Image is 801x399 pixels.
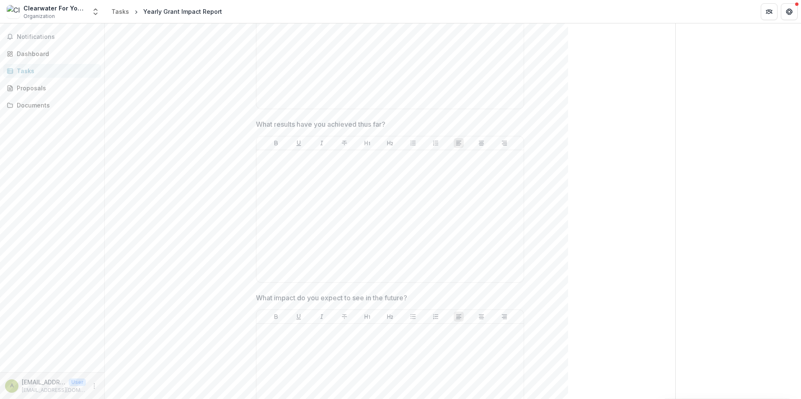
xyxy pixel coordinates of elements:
[3,98,101,112] a: Documents
[17,49,94,58] div: Dashboard
[256,119,385,129] p: What results have you achieved thus far?
[108,5,225,18] nav: breadcrumb
[22,386,86,394] p: [EMAIL_ADDRESS][DOMAIN_NAME]
[7,5,20,18] img: Clearwater For Youth
[69,379,86,386] p: User
[362,138,372,148] button: Heading 1
[781,3,798,20] button: Get Help
[271,138,281,148] button: Bold
[408,312,418,322] button: Bullet List
[362,312,372,322] button: Heading 1
[17,101,94,110] div: Documents
[271,312,281,322] button: Bold
[23,13,55,20] span: Organization
[339,138,349,148] button: Strike
[10,383,14,389] div: admin@cfypinellas.org
[17,66,94,75] div: Tasks
[431,312,441,322] button: Ordered List
[22,378,65,386] p: [EMAIL_ADDRESS][DOMAIN_NAME]
[476,312,486,322] button: Align Center
[143,7,222,16] div: Yearly Grant Impact Report
[454,312,464,322] button: Align Left
[294,138,304,148] button: Underline
[317,312,327,322] button: Italicize
[3,64,101,78] a: Tasks
[294,312,304,322] button: Underline
[499,138,509,148] button: Align Right
[408,138,418,148] button: Bullet List
[431,138,441,148] button: Ordered List
[317,138,327,148] button: Italicize
[3,81,101,95] a: Proposals
[90,3,101,20] button: Open entity switcher
[454,138,464,148] button: Align Left
[23,4,86,13] div: Clearwater For Youth
[256,293,407,303] p: What impact do you expect to see in the future?
[3,30,101,43] button: Notifications
[761,3,778,20] button: Partners
[339,312,349,322] button: Strike
[111,7,129,16] div: Tasks
[3,47,101,61] a: Dashboard
[17,84,94,92] div: Proposals
[476,138,486,148] button: Align Center
[499,312,509,322] button: Align Right
[89,381,99,391] button: More
[17,33,98,41] span: Notifications
[108,5,132,18] a: Tasks
[385,312,395,322] button: Heading 2
[385,138,395,148] button: Heading 2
